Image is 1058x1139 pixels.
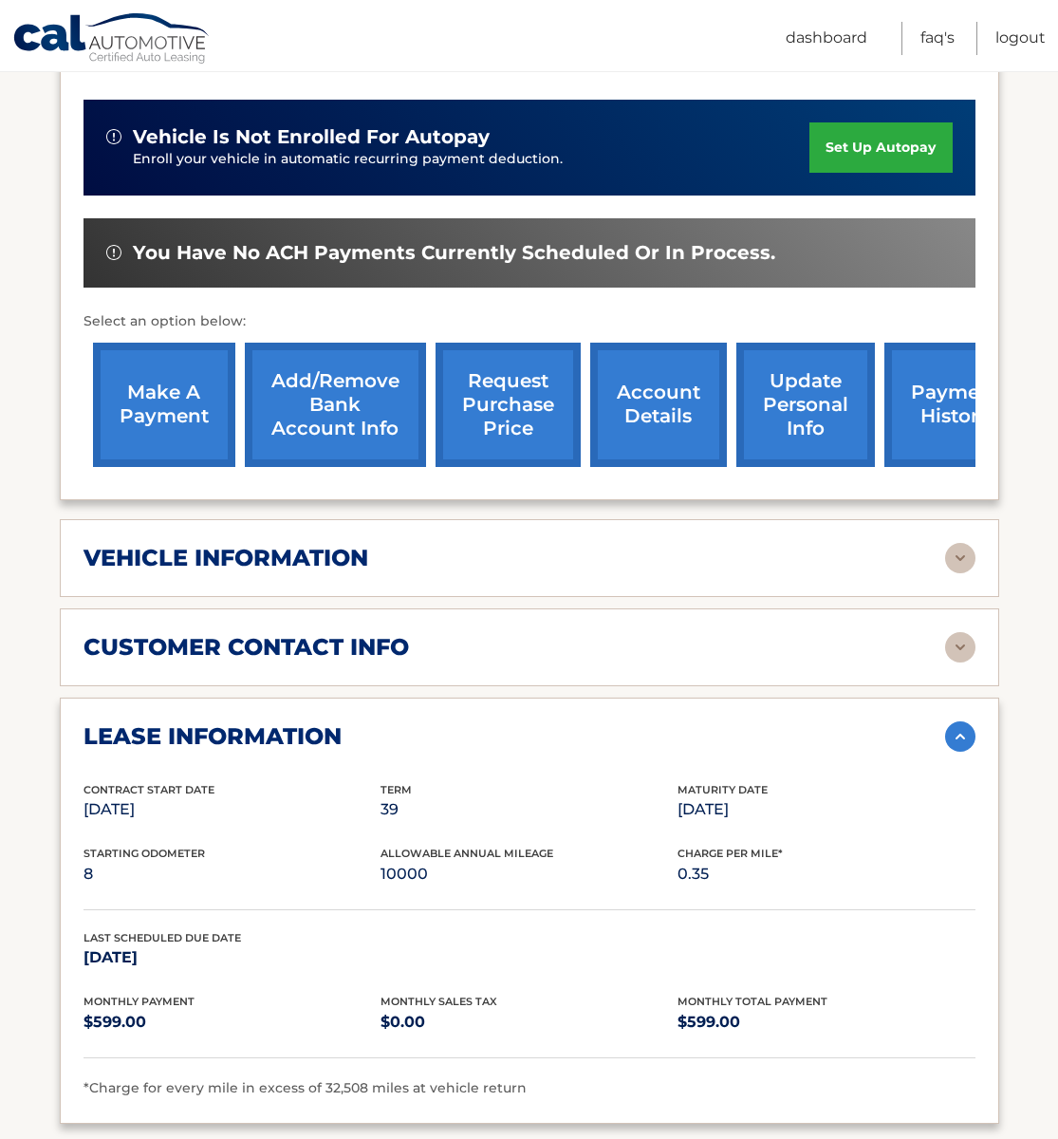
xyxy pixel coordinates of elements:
[106,129,121,144] img: alert-white.svg
[84,1079,527,1096] span: *Charge for every mile in excess of 32,508 miles at vehicle return
[677,861,974,887] p: 0.35
[133,149,810,170] p: Enroll your vehicle in automatic recurring payment deduction.
[381,847,553,860] span: Allowable Annual Mileage
[590,343,727,467] a: account details
[945,721,975,752] img: accordion-active.svg
[84,544,368,572] h2: vehicle information
[84,1009,381,1036] p: $599.00
[884,343,1027,467] a: payment history
[677,796,974,823] p: [DATE]
[84,722,342,751] h2: lease information
[736,343,875,467] a: update personal info
[920,22,955,55] a: FAQ's
[84,847,205,860] span: Starting Odometer
[133,241,775,265] span: You have no ACH payments currently scheduled or in process.
[84,796,381,823] p: [DATE]
[436,343,581,467] a: request purchase price
[84,931,241,944] span: Last Scheduled Due Date
[677,995,827,1008] span: Monthly Total Payment
[84,783,214,796] span: Contract Start Date
[677,847,783,860] span: Charge Per Mile*
[133,125,490,149] span: vehicle is not enrolled for autopay
[381,783,412,796] span: Term
[381,861,677,887] p: 10000
[84,995,195,1008] span: Monthly Payment
[93,343,235,467] a: make a payment
[12,12,212,67] a: Cal Automotive
[381,796,677,823] p: 39
[995,22,1046,55] a: Logout
[245,343,426,467] a: Add/Remove bank account info
[106,245,121,260] img: alert-white.svg
[381,995,497,1008] span: Monthly Sales Tax
[786,22,867,55] a: Dashboard
[84,310,975,333] p: Select an option below:
[84,633,409,662] h2: customer contact info
[381,1009,677,1036] p: $0.00
[677,1009,974,1036] p: $599.00
[945,632,975,663] img: accordion-rest.svg
[677,783,768,796] span: Maturity Date
[84,861,381,887] p: 8
[809,122,952,173] a: set up autopay
[945,543,975,573] img: accordion-rest.svg
[84,944,381,971] p: [DATE]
